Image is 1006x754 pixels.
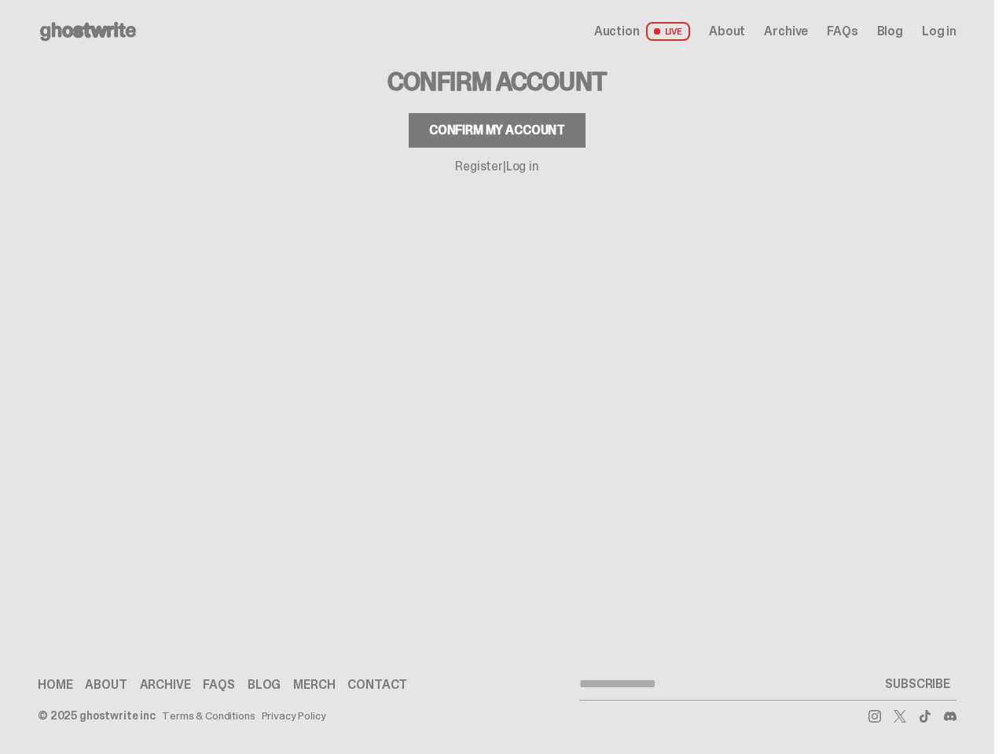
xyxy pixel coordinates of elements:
a: FAQs [827,25,857,38]
a: Archive [140,679,191,691]
a: Archive [764,25,808,38]
a: Merch [293,679,335,691]
a: Log in [922,25,956,38]
div: © 2025 ghostwrite inc [38,710,156,721]
p: | [455,160,539,173]
a: FAQs [203,679,234,691]
a: Blog [877,25,903,38]
a: Auction LIVE [594,22,690,41]
a: Blog [248,679,281,691]
a: Privacy Policy [262,710,326,721]
a: About [85,679,127,691]
a: Terms & Conditions [162,710,255,721]
a: Home [38,679,72,691]
a: Log in [506,158,539,174]
div: Confirm my account [429,124,565,137]
span: LIVE [646,22,691,41]
h3: Confirm Account [387,69,607,94]
a: Contact [347,679,407,691]
button: Confirm my account [409,113,586,148]
a: Register [455,158,503,174]
span: Auction [594,25,640,38]
button: SUBSCRIBE [879,668,956,700]
a: About [709,25,745,38]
